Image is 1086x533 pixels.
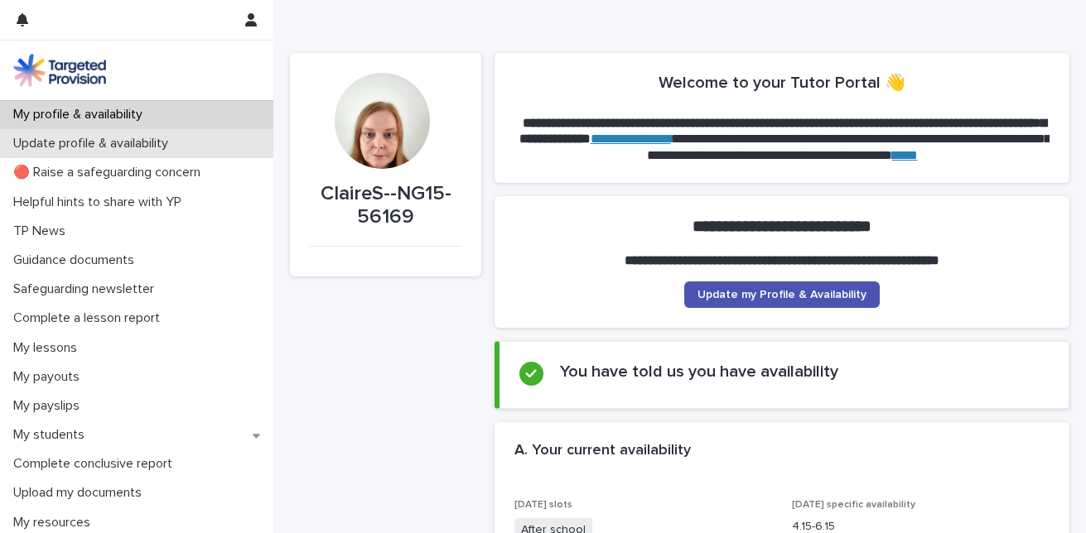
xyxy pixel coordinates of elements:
[7,310,173,326] p: Complete a lesson report
[7,136,181,151] p: Update profile & availability
[13,54,106,87] img: M5nRWzHhSzIhMunXDL62
[7,398,93,414] p: My payslips
[7,281,167,297] p: Safeguarding newsletter
[684,281,880,308] a: Update my Profile & Availability
[514,442,691,460] h2: A. Your current availability
[7,252,147,268] p: Guidance documents
[7,427,98,443] p: My students
[7,515,104,531] p: My resources
[7,369,93,385] p: My payouts
[7,107,156,122] p: My profile & availability
[7,340,90,356] p: My lessons
[560,362,838,382] h2: You have told us you have availability
[792,500,915,510] span: [DATE] specific availability
[514,500,572,510] span: [DATE] slots
[7,456,186,472] p: Complete conclusive report
[697,289,866,300] span: Update my Profile & Availability
[7,194,195,210] p: Helpful hints to share with YP
[310,182,461,230] p: ClaireS--NG15-56169
[7,165,214,180] p: 🔴 Raise a safeguarding concern
[659,73,905,93] h2: Welcome to your Tutor Portal 👋
[7,223,79,239] p: TP News
[7,485,155,501] p: Upload my documents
